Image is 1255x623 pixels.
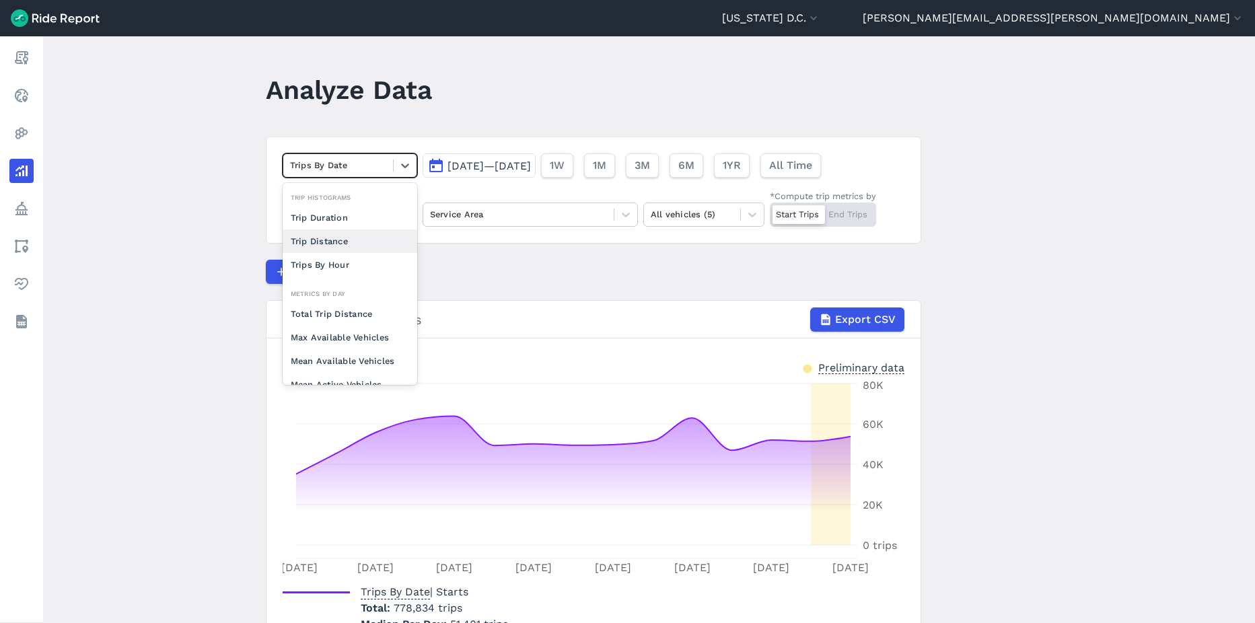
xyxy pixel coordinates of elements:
[818,360,904,374] div: Preliminary data
[670,153,703,178] button: 6M
[9,196,34,221] a: Policy
[436,561,472,574] tspan: [DATE]
[283,253,417,277] div: Trips By Hour
[283,349,417,373] div: Mean Available Vehicles
[283,326,417,349] div: Max Available Vehicles
[9,234,34,258] a: Areas
[541,153,573,178] button: 1W
[770,190,876,203] div: *Compute trip metrics by
[283,373,417,396] div: Mean Active Vehicles
[283,191,417,204] div: Trip Histograms
[863,458,884,471] tspan: 40K
[9,83,34,108] a: Realtime
[11,9,100,27] img: Ride Report
[760,153,821,178] button: All Time
[714,153,750,178] button: 1YR
[635,157,650,174] span: 3M
[550,157,565,174] span: 1W
[810,307,904,332] button: Export CSV
[283,302,417,326] div: Total Trip Distance
[9,121,34,145] a: Heatmaps
[678,157,694,174] span: 6M
[266,71,432,108] h1: Analyze Data
[723,157,741,174] span: 1YR
[423,153,536,178] button: [DATE]—[DATE]
[863,539,897,552] tspan: 0 trips
[394,601,462,614] span: 778,834 trips
[769,157,812,174] span: All Time
[361,601,394,614] span: Total
[361,585,468,598] span: | Starts
[832,561,869,574] tspan: [DATE]
[863,10,1244,26] button: [PERSON_NAME][EMAIL_ADDRESS][PERSON_NAME][DOMAIN_NAME]
[281,561,318,574] tspan: [DATE]
[283,229,417,253] div: Trip Distance
[447,159,531,172] span: [DATE]—[DATE]
[593,157,606,174] span: 1M
[357,561,393,574] tspan: [DATE]
[9,272,34,296] a: Health
[361,581,430,599] span: Trips By Date
[283,206,417,229] div: Trip Duration
[283,287,417,300] div: Metrics By Day
[9,309,34,334] a: Datasets
[863,379,884,392] tspan: 80K
[594,561,631,574] tspan: [DATE]
[753,561,789,574] tspan: [DATE]
[9,46,34,70] a: Report
[584,153,615,178] button: 1M
[722,10,820,26] button: [US_STATE] D.C.
[266,260,390,284] button: Compare Metrics
[515,561,552,574] tspan: [DATE]
[674,561,710,574] tspan: [DATE]
[835,311,896,328] span: Export CSV
[863,499,883,511] tspan: 20K
[626,153,659,178] button: 3M
[283,307,904,332] div: Trips By Date | Starts
[863,418,884,431] tspan: 60K
[9,159,34,183] a: Analyze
